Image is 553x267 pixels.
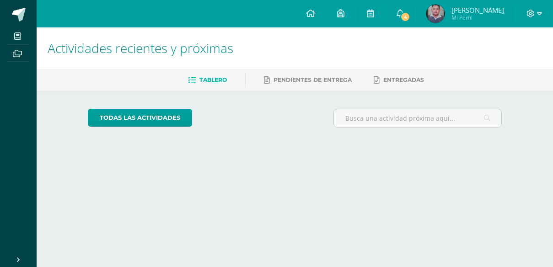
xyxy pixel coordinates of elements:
[88,109,192,127] a: todas las Actividades
[264,73,352,87] a: Pendientes de entrega
[188,73,227,87] a: Tablero
[451,14,504,21] span: Mi Perfil
[426,5,445,23] img: 4996760b725d245cd4cf0ac0e75d2339.png
[451,5,504,15] span: [PERSON_NAME]
[48,39,233,57] span: Actividades recientes y próximas
[400,12,410,22] span: 4
[199,76,227,83] span: Tablero
[374,73,424,87] a: Entregadas
[274,76,352,83] span: Pendientes de entrega
[334,109,501,127] input: Busca una actividad próxima aquí...
[383,76,424,83] span: Entregadas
